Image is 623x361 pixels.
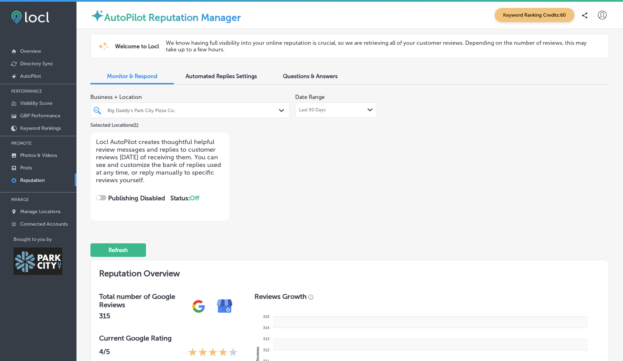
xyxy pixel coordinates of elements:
span: Monitor & Respond [107,73,157,79]
span: Business + Location [90,94,290,100]
span: Welcome to Locl [115,43,159,50]
img: fda3e92497d09a02dc62c9cd864e3231.png [11,11,49,24]
h3: Reviews Growth [254,292,307,301]
p: Connected Accounts [20,221,68,227]
h2: 315 [99,312,186,320]
div: 4 Stars [188,347,238,358]
span: Last 90 Days [299,107,326,113]
p: Photos & Videos [20,152,57,158]
p: We know having full visibility into your online reputation is crucial, so we are retrieving all o... [166,40,598,53]
span: Off [190,194,199,202]
p: Directory Sync [20,61,53,67]
span: Keyword Ranking Credits: 60 [495,8,574,22]
tspan: 315 [263,314,269,319]
span: Questions & Answers [283,73,338,79]
p: Brought to you by [14,237,76,242]
p: AutoPilot [20,73,41,79]
button: Refresh [90,243,146,257]
p: Visibility Score [20,100,52,106]
label: Date Range [295,94,325,100]
p: Locl AutoPilot creates thoughtful helpful review messages and replies to customer reviews [DATE] ... [96,138,224,184]
p: 4 /5 [99,347,110,358]
p: Keyword Rankings [20,125,61,131]
p: Reputation [20,177,44,183]
label: AutoPilot Reputation Manager [104,12,241,23]
tspan: 313 [263,337,269,341]
span: Automated Replies Settings [186,73,257,79]
img: Park City [14,247,62,275]
p: Overview [20,48,41,54]
strong: Status: [170,194,199,202]
img: e7ababfa220611ac49bdb491a11684a6.png [212,293,238,319]
tspan: 314 [263,326,269,330]
strong: Publishing Disabled [108,194,165,202]
img: gPZS+5FD6qPJAAAAABJRU5ErkJggg== [186,293,212,319]
p: Posts [20,165,32,171]
tspan: 312 [263,348,269,352]
img: autopilot-icon [90,9,104,23]
p: Selected Locations ( 1 ) [90,119,138,128]
p: GBP Performance [20,113,60,119]
h2: Reputation Overview [91,260,609,284]
p: Manage Locations [20,209,60,215]
div: Big Daddy's Park City Pizza Co. [107,107,280,113]
h3: Current Google Rating [99,334,238,342]
h3: Total number of Google Reviews [99,292,186,309]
